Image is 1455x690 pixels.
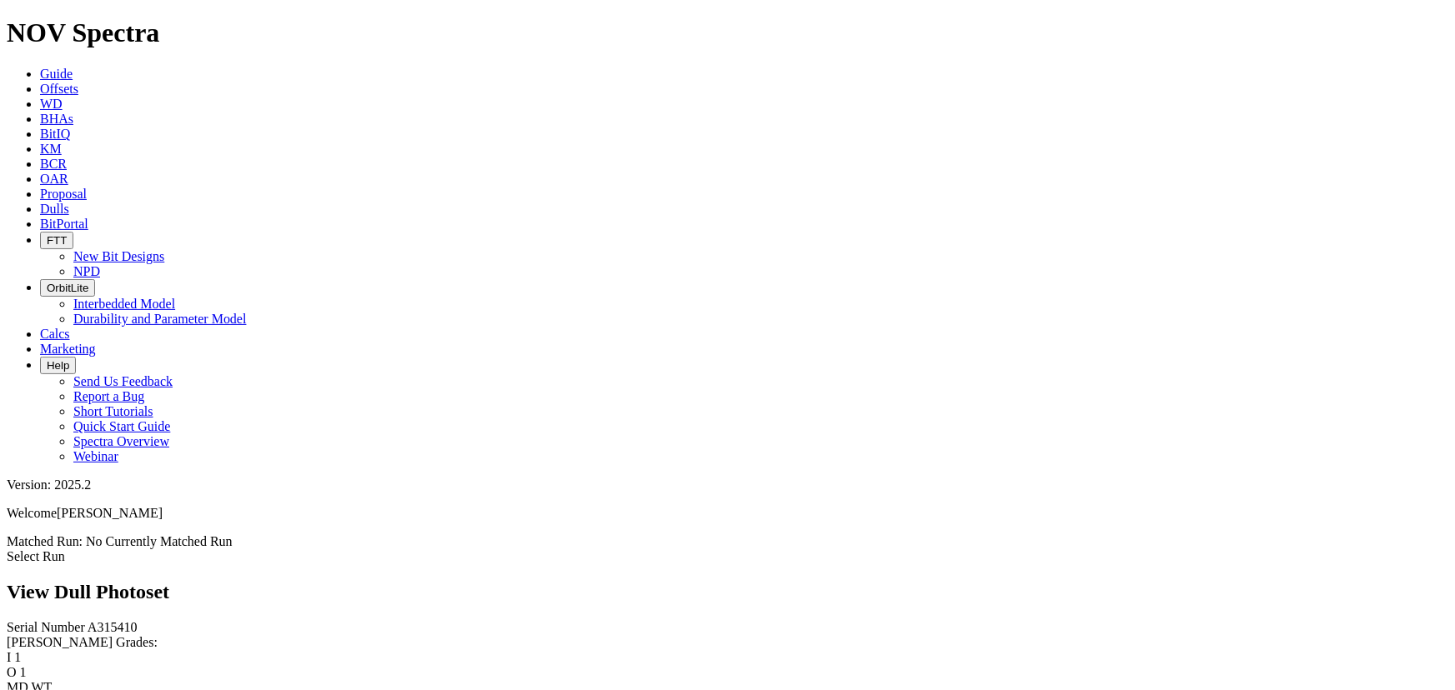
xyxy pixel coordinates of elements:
[57,506,163,520] span: [PERSON_NAME]
[73,374,173,388] a: Send Us Feedback
[73,312,247,326] a: Durability and Parameter Model
[73,249,164,263] a: New Bit Designs
[7,635,1448,650] div: [PERSON_NAME] Grades:
[40,357,76,374] button: Help
[7,549,65,563] a: Select Run
[73,434,169,448] a: Spectra Overview
[7,665,17,679] label: O
[40,327,70,341] a: Calcs
[7,506,1448,521] p: Welcome
[40,142,62,156] a: KM
[7,17,1448,48] h1: NOV Spectra
[73,419,170,433] a: Quick Start Guide
[40,279,95,297] button: OrbitLite
[86,534,233,548] span: No Currently Matched Run
[40,342,96,356] a: Marketing
[40,112,73,126] a: BHAs
[40,187,87,201] a: Proposal
[7,477,1448,492] div: Version: 2025.2
[40,172,68,186] a: OAR
[47,234,67,247] span: FTT
[47,359,69,372] span: Help
[7,534,83,548] span: Matched Run:
[20,665,27,679] span: 1
[73,264,100,278] a: NPD
[40,127,70,141] a: BitIQ
[14,650,21,664] span: 1
[73,297,175,311] a: Interbedded Model
[7,620,85,634] label: Serial Number
[40,202,69,216] a: Dulls
[40,217,88,231] a: BitPortal
[7,650,11,664] label: I
[40,97,63,111] a: WD
[40,82,78,96] a: Offsets
[88,620,138,634] span: A315410
[40,232,73,249] button: FTT
[73,389,144,403] a: Report a Bug
[47,282,88,294] span: OrbitLite
[40,157,67,171] a: BCR
[40,67,73,81] a: Guide
[73,449,118,463] a: Webinar
[73,404,153,418] a: Short Tutorials
[7,581,1448,603] h2: View Dull Photoset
